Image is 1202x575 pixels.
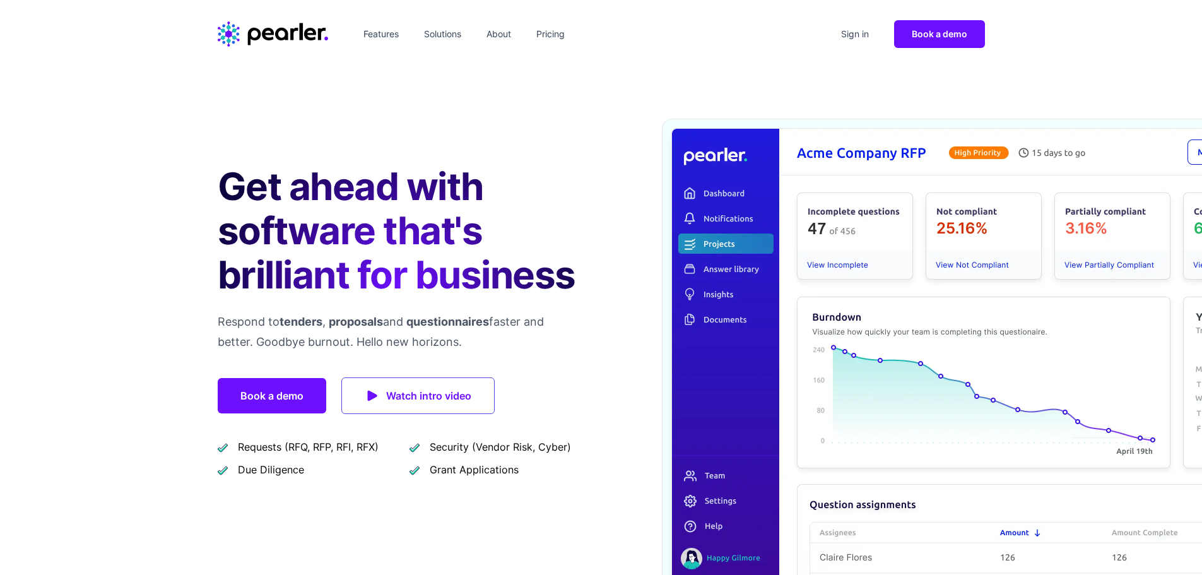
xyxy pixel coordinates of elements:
a: Book a demo [218,378,326,413]
span: Book a demo [912,28,967,39]
a: About [481,24,516,44]
span: Due Diligence [238,462,304,477]
a: Watch intro video [341,377,495,414]
a: Sign in [836,24,874,44]
img: checkmark [410,442,420,453]
img: checkmark [218,465,228,475]
span: tenders [280,315,322,328]
a: Book a demo [894,20,985,48]
span: Security (Vendor Risk, Cyber) [430,439,571,454]
a: Solutions [419,24,466,44]
a: Features [358,24,404,44]
span: Grant Applications [430,462,519,477]
a: Pricing [531,24,570,44]
img: checkmark [410,465,420,475]
img: checkmark [218,442,228,453]
span: questionnaires [406,315,489,328]
span: Watch intro video [386,387,471,405]
span: Requests (RFQ, RFP, RFI, RFX) [238,439,379,454]
h1: Get ahead with software that's brilliant for business [218,164,581,297]
p: Respond to , and faster and better. Goodbye burnout. Hello new horizons. [218,312,581,352]
a: Home [218,21,328,47]
span: proposals [329,315,383,328]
